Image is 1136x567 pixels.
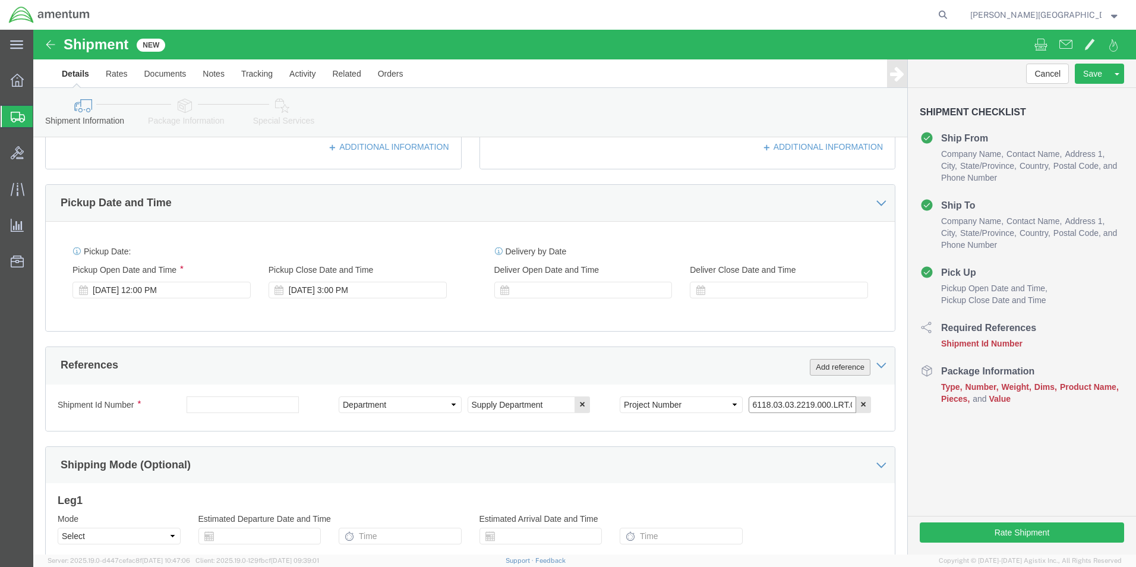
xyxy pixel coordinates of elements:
button: [PERSON_NAME][GEOGRAPHIC_DATA] [970,8,1119,22]
a: Feedback [535,557,566,564]
span: [DATE] 10:47:06 [142,557,190,564]
a: Support [506,557,535,564]
span: Copyright © [DATE]-[DATE] Agistix Inc., All Rights Reserved [939,556,1122,566]
span: Client: 2025.19.0-129fbcf [195,557,319,564]
span: [DATE] 09:39:01 [271,557,319,564]
span: Server: 2025.19.0-d447cefac8f [48,557,190,564]
img: logo [8,6,90,24]
span: ROMAN TRUJILLO [970,8,1102,21]
iframe: FS Legacy Container [33,30,1136,555]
